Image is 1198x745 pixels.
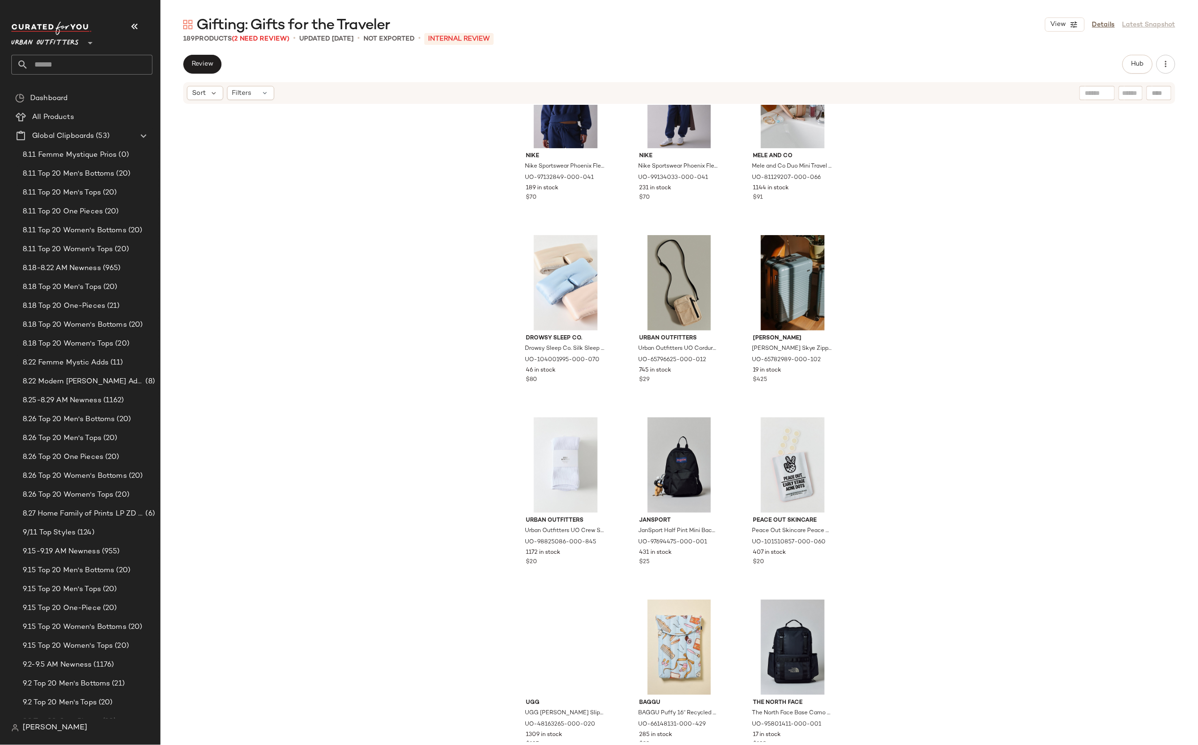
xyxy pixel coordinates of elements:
[101,282,118,293] span: (20)
[639,345,718,353] span: Urban Outfitters UO Corduroy Mini Messenger Bag in Cream at Urban Outfitters
[115,169,131,179] span: (20)
[23,678,110,689] span: 9.2 Top 20 Men's Bottoms
[103,206,119,217] span: (20)
[357,33,360,44] span: •
[640,549,672,557] span: 431 in stock
[526,334,606,343] span: Drowsy Sleep Co.
[525,709,605,718] span: UGG [PERSON_NAME] Slipper in Chestnut, Women's at Urban Outfitters
[191,60,213,68] span: Review
[752,709,832,718] span: The North Face Base Camo Daypack in Black/Asphalt, Men's at Urban Outfitters
[23,584,101,595] span: 9.15 Top 20 Men's Tops
[753,516,833,525] span: Peace Out Skincare
[144,376,155,387] span: (8)
[109,357,123,368] span: (11)
[103,452,119,463] span: (20)
[1045,17,1085,32] button: View
[15,93,25,103] img: svg%3e
[293,33,295,44] span: •
[1131,60,1144,68] span: Hub
[23,357,109,368] span: 8.22 Femme Mystic Adds
[101,395,124,406] span: (1162)
[526,731,562,739] span: 1309 in stock
[192,88,206,98] span: Sort
[23,490,113,500] span: 8.26 Top 20 Women's Tops
[525,162,605,171] span: Nike Sportswear Phoenix Fleece Over-Oversized Crew Neck Pullover Top in Navy, Women's at Urban Ou...
[183,55,221,74] button: Review
[640,366,672,375] span: 745 in stock
[525,345,605,353] span: Drowsy Sleep Co. Silk Sleep Mask in Dusty Gold at Urban Outfitters
[753,549,786,557] span: 407 in stock
[640,194,650,202] span: $70
[752,527,832,535] span: Peace Out Skincare Peace Out Early Stage Microneedling Acne Pimple Patch Set in Red at Urban Outf...
[23,150,117,161] span: 8.11 Femme Mystique Prios
[753,558,764,567] span: $20
[525,538,596,547] span: UO-98825086-000-845
[23,641,113,652] span: 9.15 Top 20 Women's Tops
[23,508,144,519] span: 8.27 Home Family of Prints LP ZD Adds
[640,699,719,707] span: BAGGU
[23,452,103,463] span: 8.26 Top 20 One Pieces
[11,724,19,732] img: svg%3e
[639,538,708,547] span: UO-97694475-000-001
[632,235,727,330] img: 65796625_012_b
[639,709,718,718] span: BAGGU Puffy 16” Recycled Laptop Sleeve in Get Ready With Me at Urban Outfitters
[753,194,763,202] span: $91
[23,282,101,293] span: 8.18 Top 20 Men's Tops
[113,339,129,349] span: (20)
[1050,21,1066,28] span: View
[115,414,131,425] span: (20)
[1122,55,1153,74] button: Hub
[526,194,537,202] span: $70
[525,174,594,182] span: UO-97132849-000-041
[745,600,840,695] img: 95801411_001_b
[101,603,117,614] span: (20)
[101,716,117,727] span: (20)
[23,263,101,274] span: 8.18-8.22 AM Newness
[518,235,613,330] img: 104001995_070_b
[23,697,97,708] span: 9.2 Top 20 Men's Tops
[640,731,673,739] span: 285 in stock
[127,225,143,236] span: (20)
[363,34,414,44] p: Not Exported
[23,244,113,255] span: 8.11 Top 20 Women's Tops
[752,162,832,171] span: Mele and Co Duo Mini Travel Jewelry Case in Pink at Urban Outfitters
[113,244,129,255] span: (20)
[127,320,143,330] span: (20)
[183,20,193,29] img: svg%3e
[632,417,727,513] img: 97694475_001_b
[196,16,390,35] span: Gifting: Gifts for the Traveler
[127,471,143,482] span: (20)
[23,471,127,482] span: 8.26 Top 20 Women's Bottoms
[753,184,789,193] span: 1144 in stock
[526,699,606,707] span: UGG
[23,225,127,236] span: 8.11 Top 20 Women's Bottoms
[753,376,767,384] span: $425
[526,366,556,375] span: 46 in stock
[30,93,67,104] span: Dashboard
[232,35,289,42] span: (2 Need Review)
[526,549,560,557] span: 1172 in stock
[127,622,143,633] span: (20)
[418,33,421,44] span: •
[23,716,101,727] span: 9.2 Top 20 One-Pieces
[745,235,840,330] img: 65782989_102_m
[183,35,195,42] span: 189
[752,174,821,182] span: UO-81129207-000-066
[753,334,833,343] span: [PERSON_NAME]
[100,546,120,557] span: (955)
[639,720,706,729] span: UO-66148131-000-429
[101,433,118,444] span: (20)
[753,731,781,739] span: 17 in stock
[752,720,821,729] span: UO-95801411-000-001
[232,88,252,98] span: Filters
[518,417,613,513] img: 98825086_845_b
[752,345,832,353] span: [PERSON_NAME] Skye Zipper Check-In Suitcase in Sea Sage at Urban Outfitters
[92,660,114,670] span: (1176)
[23,395,101,406] span: 8.25-8.29 AM Newness
[113,641,129,652] span: (20)
[113,490,129,500] span: (20)
[745,417,840,513] img: 101510857_060_b
[526,376,537,384] span: $80
[23,187,101,198] span: 8.11 Top 20 Men's Tops
[525,527,605,535] span: Urban Outfitters UO Crew Sock 3-Pack in All White, Women's at Urban Outfitters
